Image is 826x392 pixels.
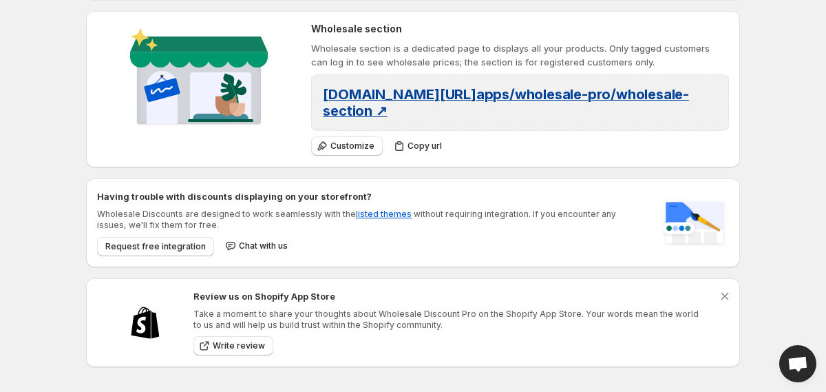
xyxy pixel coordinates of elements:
[323,86,689,119] span: [DOMAIN_NAME][URL] apps/wholesale-pro/wholesale-section ↗
[311,41,729,69] p: Wholesale section is a dedicated page to displays all your products. Only tagged customers can lo...
[311,136,383,156] button: Customize
[323,90,689,118] a: [DOMAIN_NAME][URL]apps/wholesale-pro/wholesale-section ↗
[356,209,412,219] a: listed themes
[407,141,442,152] span: Copy url
[779,345,816,382] div: Open chat
[97,189,646,203] h2: Having trouble with discounts displaying on your storefront?
[97,237,214,256] button: Request free integration
[97,209,646,231] p: Wholesale Discounts are designed to work seamlessly with the without requiring integration. If yo...
[125,22,273,136] img: Wholesale section
[105,241,206,252] span: Request free integration
[311,22,729,36] h2: Wholesale section
[330,141,374,152] span: Customize
[193,289,699,303] h2: Review us on Shopify App Store
[239,240,288,251] span: Chat with us
[220,236,296,256] button: Chat with us
[193,336,273,355] a: Write review
[213,340,265,351] span: Write review
[388,136,450,156] button: Copy url
[715,287,734,306] button: Dismiss notification
[193,309,699,331] p: Take a moment to share your thoughts about Wholesale Discount Pro on the Shopify App Store. Your ...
